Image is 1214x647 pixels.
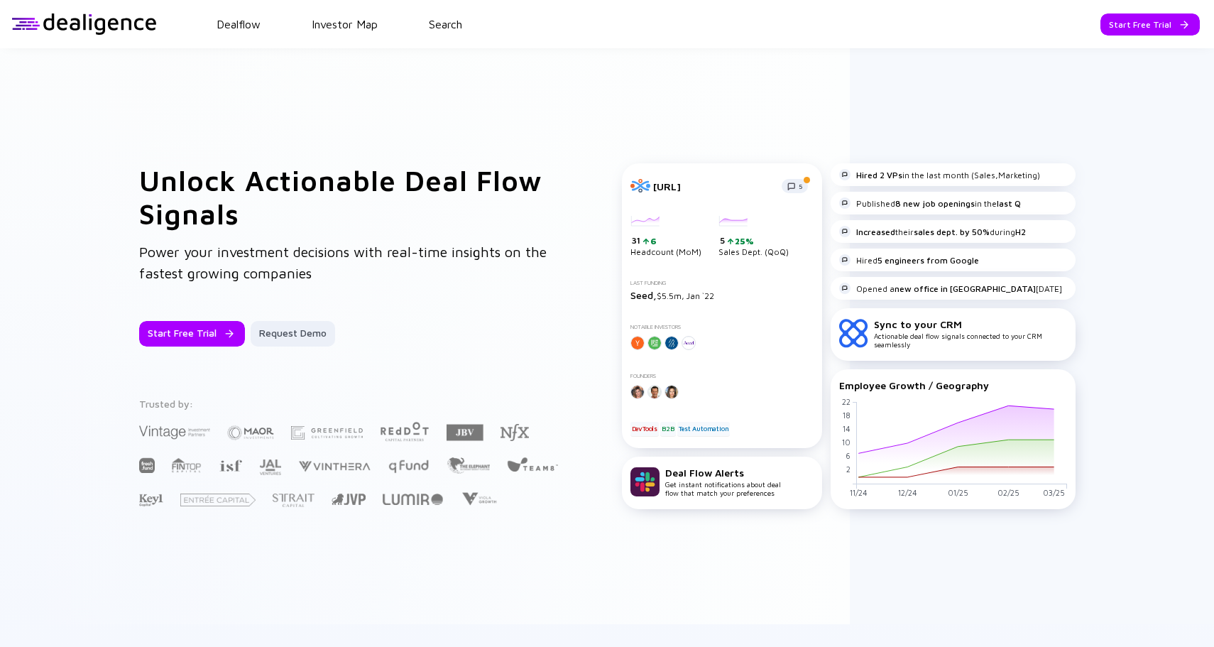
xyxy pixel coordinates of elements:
[665,467,781,479] div: Deal Flow Alerts
[720,235,789,246] div: 5
[630,373,814,379] div: Founders
[630,289,657,301] span: Seed,
[630,324,814,330] div: Notable Investors
[380,419,430,442] img: Red Dot Capital Partners
[877,255,979,266] strong: 5 engineers from Google
[841,397,850,406] tspan: 22
[501,424,529,441] img: NFX
[842,424,850,433] tspan: 14
[718,216,789,257] div: Sales Dept. (QoQ)
[291,426,363,440] img: Greenfield Partners
[139,494,163,507] img: Key1 Capital
[447,423,483,442] img: JBV Capital
[839,197,1021,209] div: Published in the
[839,283,1062,294] div: Opened a [DATE]
[839,254,979,266] div: Hired
[332,494,366,505] img: Jerusalem Venture Partners
[653,180,773,192] div: [URL]
[1015,227,1026,237] strong: H2
[665,467,781,497] div: Get instant notifications about deal flow that match your preferences
[846,464,850,474] tspan: 2
[630,280,814,286] div: Last Funding
[298,460,371,473] img: Vinthera
[172,457,202,473] img: FINTOP Capital
[733,236,754,246] div: 25%
[273,494,315,507] img: Strait Capital
[251,321,335,347] button: Request Demo
[660,422,675,436] div: B2B
[842,411,850,420] tspan: 18
[677,422,730,436] div: Test Automation
[997,198,1021,209] strong: last Q
[856,170,902,180] strong: Hired 2 VPs
[630,422,659,436] div: DevTools
[874,318,1067,349] div: Actionable deal flow signals connected to your CRM seamlessly
[997,488,1019,497] tspan: 02/25
[632,235,701,246] div: 31
[139,244,547,281] span: Power your investment decisions with real-time insights on the fastest growing companies
[839,226,1026,237] div: their during
[630,216,701,257] div: Headcount (MoM)
[429,18,462,31] a: Search
[383,494,443,505] img: Lumir Ventures
[897,488,917,497] tspan: 12/24
[139,398,561,410] div: Trusted by:
[1043,488,1065,497] tspan: 03/25
[139,424,210,440] img: Vintage Investment Partners
[630,289,814,301] div: $5.5m, Jan `22
[139,163,565,230] h1: Unlock Actionable Deal Flow Signals
[259,460,281,475] img: JAL Ventures
[460,492,498,506] img: Viola Growth
[217,18,261,31] a: Dealflow
[180,494,256,506] img: Entrée Capital
[227,421,274,445] img: Maor Investments
[849,488,867,497] tspan: 11/24
[839,169,1040,180] div: in the last month (Sales,Marketing)
[874,318,1067,330] div: Sync to your CRM
[312,18,378,31] a: Investor Map
[914,227,990,237] strong: sales dept. by 50%
[1100,13,1200,36] button: Start Free Trial
[447,457,490,474] img: The Elephant
[895,198,975,209] strong: 8 new job openings
[895,283,1036,294] strong: new office in [GEOGRAPHIC_DATA]
[139,321,245,347] button: Start Free Trial
[507,457,558,472] img: Team8
[839,379,1067,391] div: Employee Growth / Geography
[947,488,968,497] tspan: 01/25
[845,451,850,460] tspan: 6
[219,459,242,472] img: Israel Secondary Fund
[841,437,850,447] tspan: 10
[388,457,430,474] img: Q Fund
[856,227,895,237] strong: Increased
[649,236,657,246] div: 6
